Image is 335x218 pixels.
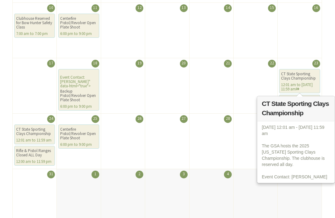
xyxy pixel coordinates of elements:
div: 6:00 pm to 9:00 pm [60,32,97,36]
div: 12 [136,4,143,12]
div: 3 [180,171,188,178]
div: 24 [47,115,55,123]
div: 27 [180,115,188,123]
div: 20 [180,60,188,68]
div: 11 [92,4,99,12]
div: Event Contact: [PERSON_NAME]" data-html="true"> [58,69,99,111]
div: 4 [224,171,232,178]
div: 6:00 pm to 9:00 pm [60,142,97,147]
div: 15 [268,4,276,12]
div: 23 [312,60,320,68]
div: 2 [136,171,143,178]
h3: CT State Sporting Clays Championship [257,97,334,121]
div: CT State Sporting Clays Championship [281,72,318,81]
div: Clubhouse Reserved for Bow Hunter Safety Class [16,16,53,29]
div: 13 [180,4,188,12]
div: 16 [312,4,320,12]
div: 7:00 am to 7:00 pm [16,32,53,36]
div: 14 [224,4,232,12]
div: 22 [268,60,276,68]
div: 12:01 am to 11:59 am [16,138,53,142]
div: 6:00 pm to 9:00 pm [60,104,97,109]
div: Backup Pistol/Revolver Open Plate Shoot [60,89,97,102]
div: 18 [92,60,99,68]
div: CT State Sporting Clays Championship [16,127,53,136]
div: Centerfire Pistol/Revolver Open Plate Shoot [60,127,97,140]
div: Rifle & Pistol Ranges Closed ALL Day [16,149,53,157]
div: 12:00 am to 11:59 pm [16,159,53,164]
div: 25 [92,115,99,123]
div: 21 [224,60,232,68]
div: 26 [136,115,143,123]
div: 12:01 am to [DATE] 11:59 am [281,83,318,91]
div: 28 [224,115,232,123]
div: 31 [47,171,55,178]
div: 10 [47,4,55,12]
div: 17 [47,60,55,68]
div: Centerfire Pistol/Revolver Open Plate Shoot [60,16,97,29]
div: 1 [92,171,99,178]
div: 19 [136,60,143,68]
